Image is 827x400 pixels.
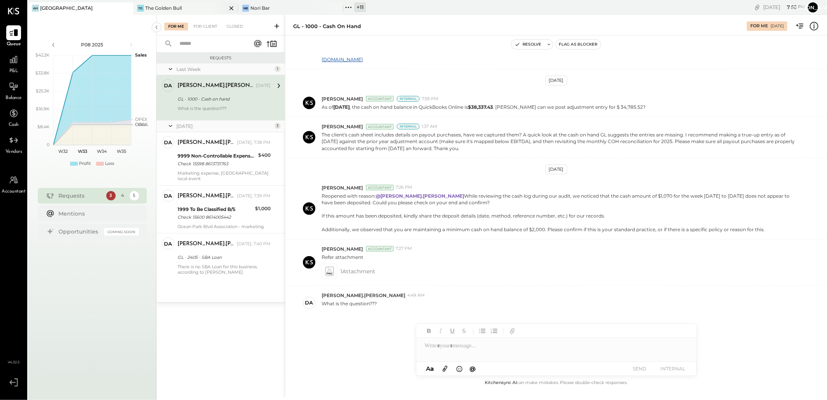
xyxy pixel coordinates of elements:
button: INTERNAL [658,363,689,374]
div: [DATE], 7:38 PM [237,140,271,146]
div: Accountant [366,124,394,129]
div: GL - 2405 - SBA Loan [178,253,268,261]
button: Strikethrough [459,326,469,336]
button: Ordered List [489,326,499,336]
p: What is the question??? [322,300,377,313]
button: Add URL [507,326,517,336]
a: Vendors [0,133,27,156]
span: 1 Attachment [340,264,375,279]
div: For Client [190,23,221,30]
text: W34 [97,149,107,154]
span: Vendors [5,149,22,156]
div: [DATE], 7:39 PM [237,193,271,199]
button: Italic [436,326,446,336]
div: Coming Soon [104,228,139,235]
button: SEND [624,363,655,374]
div: $400 [258,151,271,159]
div: Internal [397,96,420,102]
text: W35 [117,149,126,154]
button: [PERSON_NAME] [807,1,819,14]
span: [PERSON_NAME].[PERSON_NAME] [322,292,405,299]
div: GL - 1000 - Cash on hand [178,95,268,103]
div: Check 15598 8613731763 [178,160,256,168]
a: [DOMAIN_NAME] [322,57,363,62]
span: 7:26 PM [396,184,412,191]
text: Sales [135,52,147,58]
div: 9999 Non-Controllable Expenses:Other Income and Expenses:To Be Classified [178,152,256,160]
button: Aa [424,365,436,373]
div: NB [242,5,249,12]
div: 4 [118,191,127,200]
text: $33.8K [35,70,49,76]
p: Reopened with reason: While reviewing the cash log during our audit, we noticed that the cash amo... [322,193,796,233]
p: The client's cash sheet includes details on payout purchases, have we captured them? A quick look... [322,131,796,151]
span: Queue [7,41,21,48]
div: The Golden Bull [145,5,182,11]
div: 5 [130,191,139,200]
a: Balance [0,79,27,102]
button: Flag as Blocker [556,40,601,49]
strong: [DATE] [333,104,350,110]
div: AH [32,5,39,12]
span: Balance [5,95,22,102]
p: Refer attachment [322,254,363,260]
div: There is no SBA Loan for this business, according to [PERSON_NAME] [178,264,271,275]
div: TG [137,5,144,12]
div: [DATE] [545,165,567,174]
button: Underline [447,326,457,336]
div: [PERSON_NAME].[PERSON_NAME] [178,240,235,248]
div: Accountant [366,96,394,101]
span: Accountant [2,188,26,195]
div: [PERSON_NAME].[PERSON_NAME] [178,139,236,147]
button: Unordered List [477,326,487,336]
div: Loss [105,161,114,167]
div: For Me [164,23,188,30]
div: Nori Bar [250,5,270,11]
div: [DATE] [763,4,805,11]
div: da [164,192,172,200]
div: 3 [106,191,116,200]
div: For Me [750,23,768,29]
div: Ocean Park Blvd Association - marketing [178,224,271,229]
a: Cash [0,106,27,129]
span: [PERSON_NAME] [322,184,363,191]
div: $1,000 [255,205,271,212]
text: W32 [58,149,68,154]
text: W33 [78,149,87,154]
span: [PERSON_NAME] [322,96,363,102]
div: [DATE], 7:40 PM [237,241,271,247]
p: As of , the cash on hand balance in QuickBooks Online is . [PERSON_NAME] can we post adjustment e... [322,104,646,110]
div: [GEOGRAPHIC_DATA] [40,5,93,11]
div: Closed [223,23,247,30]
span: a [430,365,434,372]
span: [PERSON_NAME] [322,123,363,130]
div: Requests [160,55,281,61]
text: Occu... [135,122,148,127]
text: OPEX [135,117,148,122]
div: Mentions [59,210,135,218]
div: [DATE] [176,123,273,129]
button: @ [467,364,478,373]
a: P&L [0,52,27,75]
strong: @[PERSON_NAME].[PERSON_NAME] [376,193,464,199]
a: Queue [0,25,27,48]
span: 7:27 PM [396,246,412,252]
div: P08 2025 [59,41,125,48]
div: da [164,139,172,146]
div: da [305,299,313,306]
div: Opportunities [59,228,100,235]
span: P&L [9,68,18,75]
div: Accountant [366,246,394,251]
div: copy link [753,3,761,11]
div: What is the question??? [178,106,271,117]
div: da [164,82,172,89]
text: $8.4K [37,124,49,129]
span: @ [470,365,476,372]
button: Bold [424,326,434,336]
span: 4:49 AM [407,292,425,299]
a: Accountant [0,173,27,195]
div: 1999 To Be Classified B/S [178,205,253,213]
span: 7:59 PM [422,96,438,102]
div: Last Week [176,66,273,73]
div: Check 15600 8614005442 [178,213,253,221]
